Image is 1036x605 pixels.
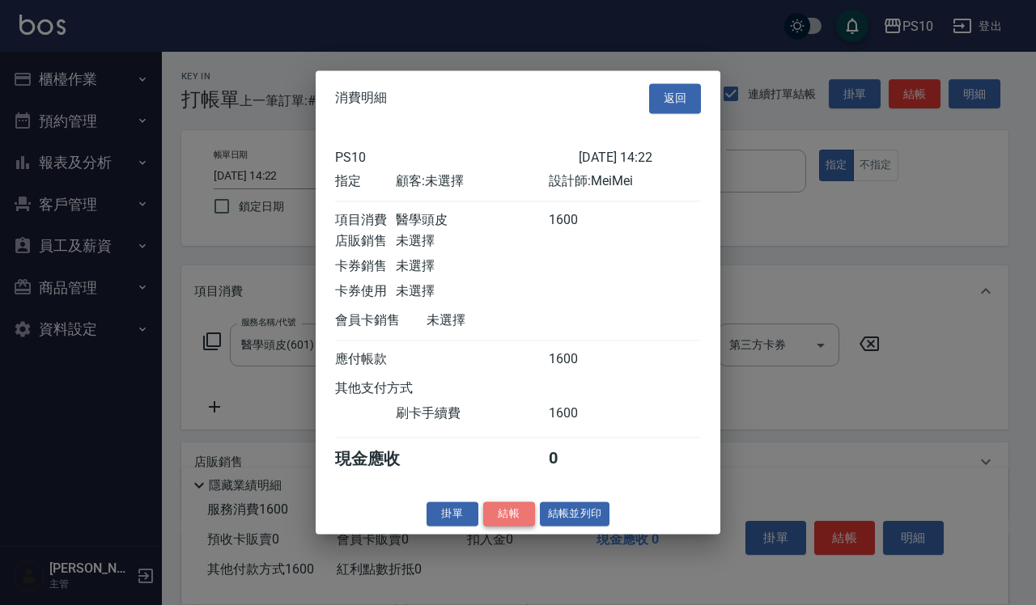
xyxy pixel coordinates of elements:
[549,448,609,470] div: 0
[335,351,396,368] div: 應付帳款
[427,501,478,527] button: 掛單
[396,283,548,300] div: 未選擇
[335,173,396,190] div: 指定
[396,173,548,190] div: 顧客: 未選擇
[579,150,701,165] div: [DATE] 14:22
[335,283,396,300] div: 卡券使用
[335,150,579,165] div: PS10
[335,312,427,329] div: 會員卡銷售
[396,258,548,275] div: 未選擇
[335,233,396,250] div: 店販銷售
[540,501,610,527] button: 結帳並列印
[396,233,548,250] div: 未選擇
[427,312,579,329] div: 未選擇
[396,212,548,229] div: 醫學頭皮
[483,501,535,527] button: 結帳
[335,212,396,229] div: 項目消費
[335,258,396,275] div: 卡券銷售
[549,405,609,422] div: 1600
[549,173,701,190] div: 設計師: MeiMei
[549,351,609,368] div: 1600
[649,83,701,113] button: 返回
[335,380,457,397] div: 其他支付方式
[335,448,427,470] div: 現金應收
[549,212,609,229] div: 1600
[335,91,387,107] span: 消費明細
[396,405,548,422] div: 刷卡手續費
